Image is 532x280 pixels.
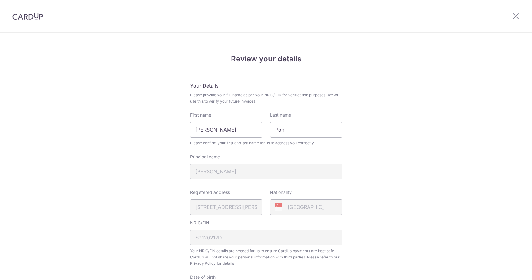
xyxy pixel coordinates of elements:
[190,220,209,226] label: NRIC/FIN
[190,154,220,160] label: Principal name
[190,189,230,196] label: Registered address
[270,189,292,196] label: Nationality
[12,12,43,20] img: CardUp
[190,92,342,104] span: Please provide your full name as per your NRIC/ FIN for verification purposes. We will use this t...
[270,122,342,138] input: Last name
[190,53,342,65] h4: Review your details
[190,112,211,118] label: First name
[270,112,291,118] label: Last name
[190,122,262,138] input: First Name
[190,248,342,267] span: Your NRIC/FIN details are needed for us to ensure CardUp payments are kept safe. CardUp will not ...
[190,82,342,89] h5: Your Details
[190,140,342,146] span: Please confirm your first and last name for us to address you correctly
